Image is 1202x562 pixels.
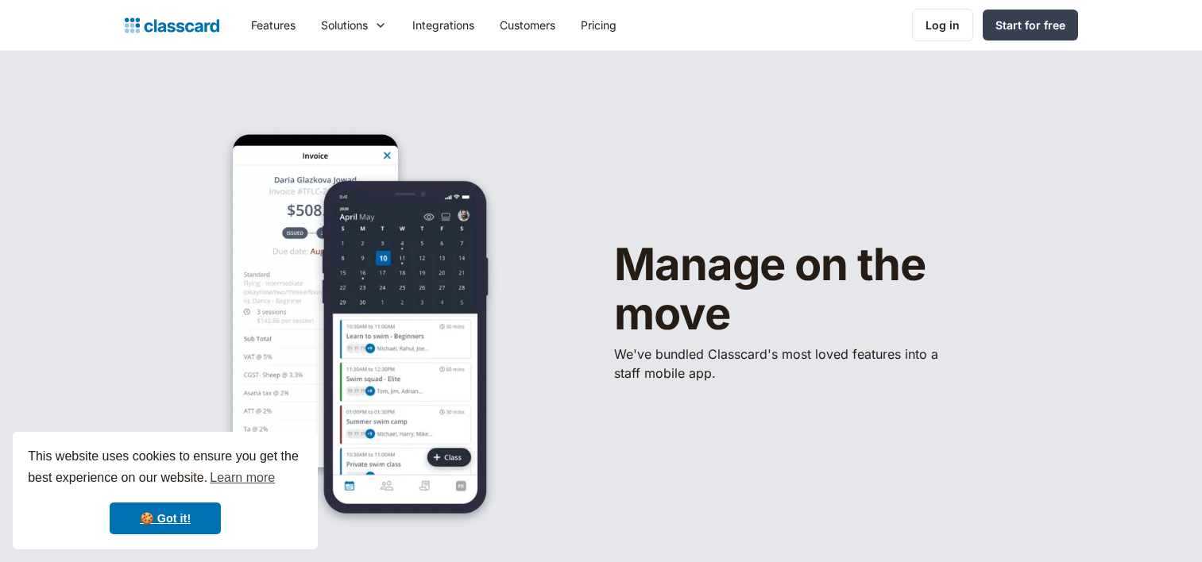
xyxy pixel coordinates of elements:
a: dismiss cookie message [110,502,221,534]
div: Solutions [308,7,400,43]
h1: Manage on the move [614,241,1027,338]
a: Start for free [983,10,1078,40]
a: home [125,14,219,37]
div: cookieconsent [13,432,318,549]
div: Log in [926,17,960,33]
p: We've bundled ​Classcard's most loved features into a staff mobile app. [614,345,948,383]
div: Start for free [995,17,1065,33]
div: Solutions [321,17,368,33]
a: Features [238,7,308,43]
a: Pricing [568,7,629,43]
a: Integrations [400,7,487,43]
a: Log in [912,9,973,41]
a: learn more about cookies [207,466,277,490]
a: Customers [487,7,568,43]
span: This website uses cookies to ensure you get the best experience on our website. [28,447,303,490]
